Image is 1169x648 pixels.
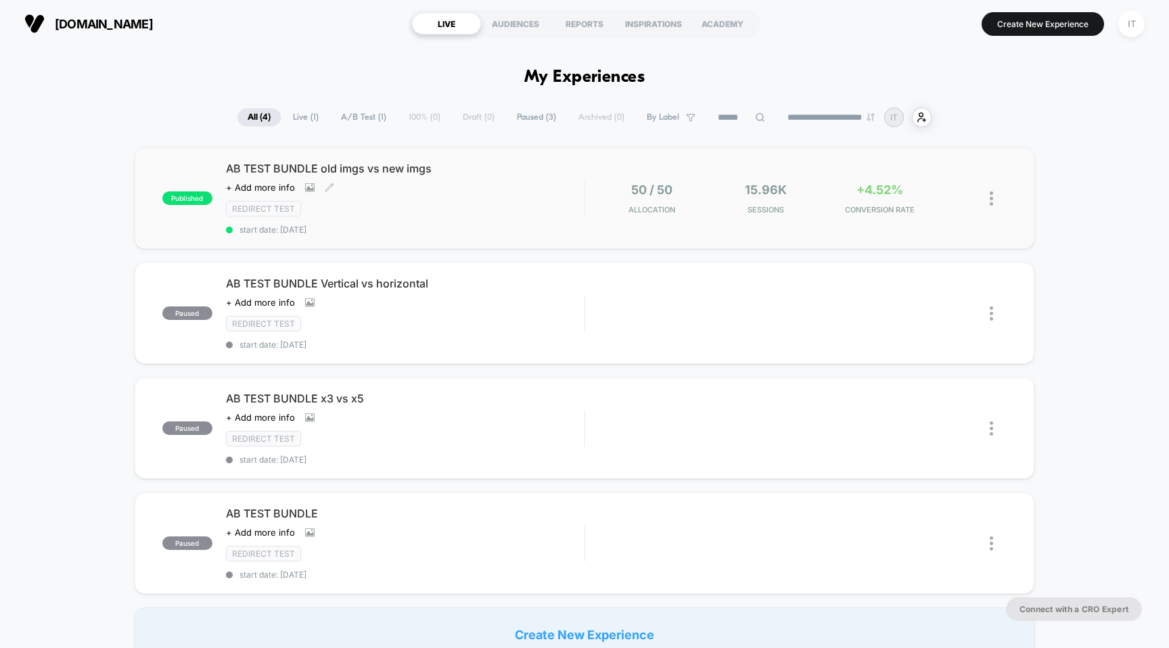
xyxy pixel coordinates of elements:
img: close [990,191,993,206]
button: Play, NEW DEMO 2025-VEED.mp4 [282,152,315,184]
button: Play, NEW DEMO 2025-VEED.mp4 [7,307,28,329]
img: end [867,113,875,121]
div: AUDIENCES [481,13,550,34]
img: close [990,306,993,321]
div: ACADEMY [688,13,757,34]
span: By Label [647,112,679,122]
span: + Add more info [226,412,295,423]
button: IT [1114,10,1149,38]
div: REPORTS [550,13,619,34]
div: IT [1118,11,1145,37]
span: AB TEST BUNDLE Vertical vs horizontal [226,277,584,290]
span: CONVERSION RATE [826,205,933,214]
div: INSPIRATIONS [619,13,688,34]
span: paused [162,306,212,320]
span: Redirect Test [226,316,301,331]
span: Redirect Test [226,201,301,216]
img: close [990,536,993,551]
button: Connect with a CRO Expert [1006,597,1142,621]
span: + Add more info [226,527,295,538]
span: [DOMAIN_NAME] [55,17,153,31]
span: AB TEST BUNDLE old imgs vs new imgs [226,162,584,175]
span: + Add more info [226,182,295,193]
span: start date: [DATE] [226,340,584,350]
span: Redirect Test [226,431,301,446]
span: A/B Test ( 1 ) [331,108,396,126]
span: 50 / 50 [631,183,672,197]
div: LIVE [412,13,481,34]
span: start date: [DATE] [226,225,584,235]
div: Duration [436,310,472,325]
p: IT [890,112,898,122]
button: [DOMAIN_NAME] [20,13,157,34]
span: AB TEST BUNDLE x3 vs x5 [226,392,584,405]
img: Visually logo [24,14,45,34]
span: Sessions [712,205,819,214]
span: Allocation [628,205,675,214]
img: close [990,421,993,436]
div: Current time [403,310,434,325]
span: Live ( 1 ) [283,108,329,126]
span: paused [162,536,212,550]
span: All ( 4 ) [237,108,281,126]
span: + Add more info [226,297,295,308]
span: AB TEST BUNDLE [226,507,584,520]
span: +4.52% [856,183,903,197]
span: published [162,191,212,205]
button: Create New Experience [982,12,1104,36]
span: paused [162,421,212,435]
input: Seek [10,289,589,302]
h1: My Experiences [524,68,645,87]
span: 15.96k [745,183,787,197]
input: Volume [499,312,539,325]
span: Paused ( 3 ) [507,108,566,126]
span: start date: [DATE] [226,570,584,580]
span: start date: [DATE] [226,455,584,465]
span: Redirect Test [226,546,301,561]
